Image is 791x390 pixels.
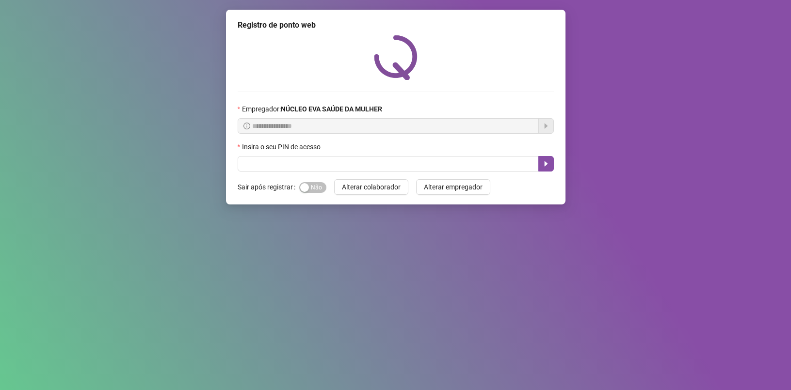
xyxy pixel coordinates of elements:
[243,123,250,129] span: info-circle
[424,182,483,192] span: Alterar empregador
[238,141,327,152] label: Insira o seu PIN de acesso
[416,179,490,195] button: Alterar empregador
[281,105,382,113] strong: NÚCLEO EVA SAÚDE DA MULHER
[242,104,382,114] span: Empregador :
[238,19,554,31] div: Registro de ponto web
[542,160,550,168] span: caret-right
[374,35,418,80] img: QRPoint
[342,182,401,192] span: Alterar colaborador
[238,179,299,195] label: Sair após registrar
[334,179,408,195] button: Alterar colaborador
